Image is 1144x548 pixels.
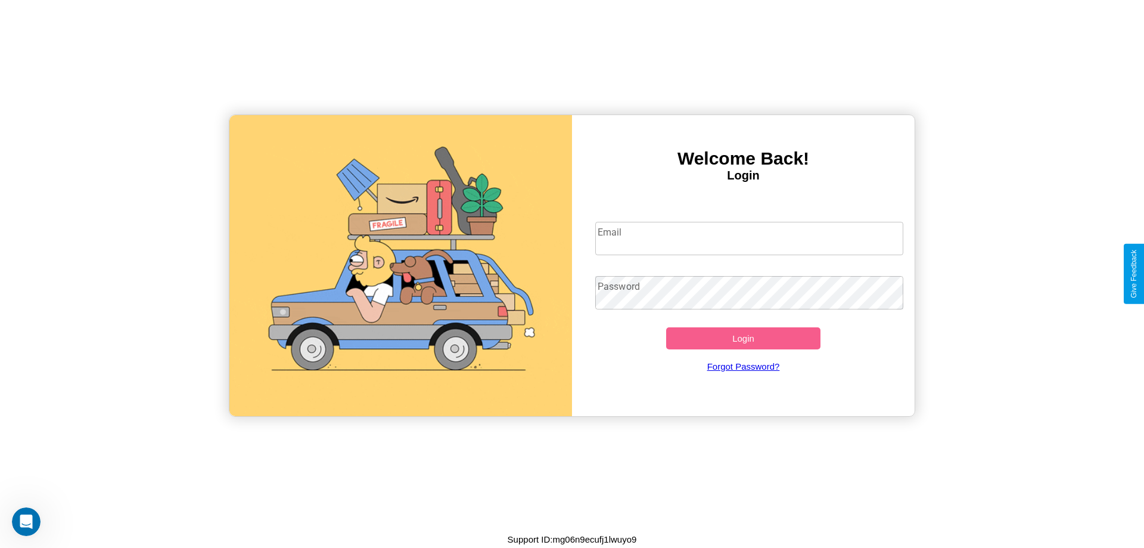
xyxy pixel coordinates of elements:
[572,169,915,182] h4: Login
[508,531,637,547] p: Support ID: mg06n9ecufj1lwuyo9
[229,115,572,416] img: gif
[589,349,898,383] a: Forgot Password?
[572,148,915,169] h3: Welcome Back!
[1130,250,1138,298] div: Give Feedback
[12,507,41,536] iframe: Intercom live chat
[666,327,820,349] button: Login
